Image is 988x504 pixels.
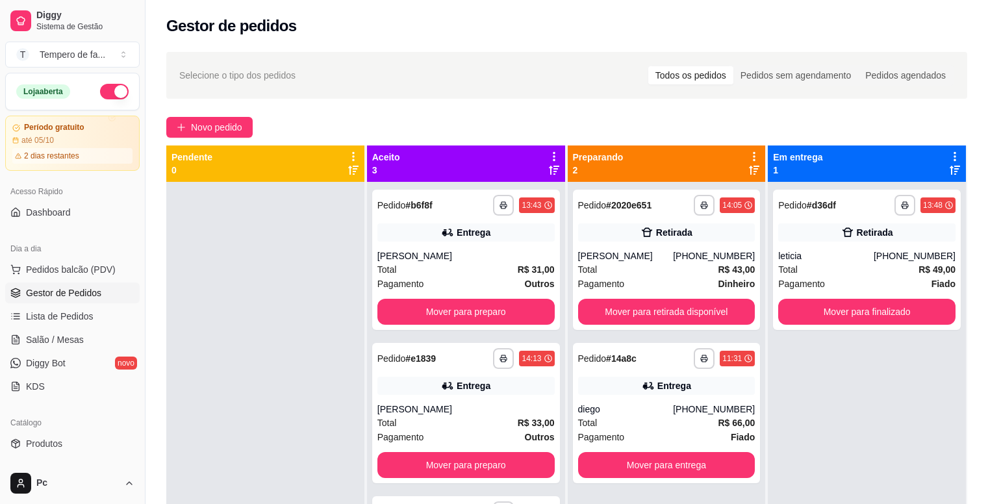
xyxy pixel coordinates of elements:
a: Gestor de Pedidos [5,283,140,303]
span: Dashboard [26,206,71,219]
span: Pedido [377,353,406,364]
strong: Outros [525,279,555,289]
a: Salão / Mesas [5,329,140,350]
strong: Fiado [931,279,956,289]
div: [PERSON_NAME] [377,249,555,262]
div: Retirada [857,226,893,239]
div: Entrega [657,379,691,392]
div: Tempero de fa ... [40,48,105,61]
button: Novo pedido [166,117,253,138]
div: [PERSON_NAME] [578,249,674,262]
span: Gestor de Pedidos [26,286,101,299]
strong: # e1839 [405,353,436,364]
div: leticia [778,249,874,262]
strong: R$ 33,00 [518,418,555,428]
button: Mover para finalizado [778,299,956,325]
span: Pedido [377,200,406,210]
a: Lista de Pedidos [5,306,140,327]
strong: Fiado [731,432,755,442]
strong: R$ 49,00 [918,264,956,275]
a: KDS [5,376,140,397]
span: Selecione o tipo dos pedidos [179,68,296,82]
span: Pedidos balcão (PDV) [26,263,116,276]
strong: # b6f8f [405,200,432,210]
div: Loja aberta [16,84,70,99]
button: Select a team [5,42,140,68]
span: Total [377,262,397,277]
strong: R$ 31,00 [518,264,555,275]
span: Pagamento [377,430,424,444]
span: Pagamento [778,277,825,291]
p: 2 [573,164,624,177]
span: T [16,48,29,61]
div: Pedidos agendados [858,66,953,84]
button: Pc [5,468,140,499]
span: Salão / Mesas [26,333,84,346]
button: Mover para preparo [377,299,555,325]
div: 11:31 [722,353,742,364]
span: Pedido [578,353,607,364]
p: 0 [171,164,212,177]
div: Acesso Rápido [5,181,140,202]
div: diego [578,403,674,416]
div: 13:48 [923,200,943,210]
span: Produtos [26,437,62,450]
p: 3 [372,164,400,177]
span: Sistema de Gestão [36,21,134,32]
div: Retirada [656,226,692,239]
span: Total [778,262,798,277]
span: Pedido [578,200,607,210]
div: [PHONE_NUMBER] [874,249,956,262]
span: Total [377,416,397,430]
strong: # 14a8c [606,353,637,364]
a: Diggy Botnovo [5,353,140,373]
strong: # 2020e651 [606,200,652,210]
span: Total [578,416,598,430]
div: 13:43 [522,200,541,210]
span: Pagamento [578,277,625,291]
strong: # d36df [807,200,836,210]
span: Pagamento [377,277,424,291]
strong: Dinheiro [718,279,755,289]
span: Diggy Bot [26,357,66,370]
p: Preparando [573,151,624,164]
strong: R$ 43,00 [718,264,755,275]
div: Todos os pedidos [648,66,733,84]
a: Complementos [5,457,140,477]
button: Pedidos balcão (PDV) [5,259,140,280]
h2: Gestor de pedidos [166,16,297,36]
button: Mover para retirada disponível [578,299,755,325]
span: Pc [36,477,119,489]
span: Total [578,262,598,277]
button: Alterar Status [100,84,129,99]
div: [PHONE_NUMBER] [673,403,755,416]
p: Pendente [171,151,212,164]
article: Período gratuito [24,123,84,132]
button: Mover para preparo [377,452,555,478]
a: Produtos [5,433,140,454]
span: Complementos [26,460,87,473]
div: Pedidos sem agendamento [733,66,858,84]
span: Pedido [778,200,807,210]
strong: R$ 66,00 [718,418,755,428]
p: Aceito [372,151,400,164]
button: Mover para entrega [578,452,755,478]
span: Pagamento [578,430,625,444]
article: até 05/10 [21,135,54,145]
span: Novo pedido [191,120,242,134]
span: plus [177,123,186,132]
div: Catálogo [5,412,140,433]
span: KDS [26,380,45,393]
div: Dia a dia [5,238,140,259]
article: 2 dias restantes [24,151,79,161]
a: DiggySistema de Gestão [5,5,140,36]
a: Dashboard [5,202,140,223]
div: 14:05 [722,200,742,210]
a: Período gratuitoaté 05/102 dias restantes [5,116,140,171]
div: Entrega [457,379,490,392]
span: Lista de Pedidos [26,310,94,323]
div: 14:13 [522,353,541,364]
div: [PERSON_NAME] [377,403,555,416]
div: [PHONE_NUMBER] [673,249,755,262]
div: Entrega [457,226,490,239]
